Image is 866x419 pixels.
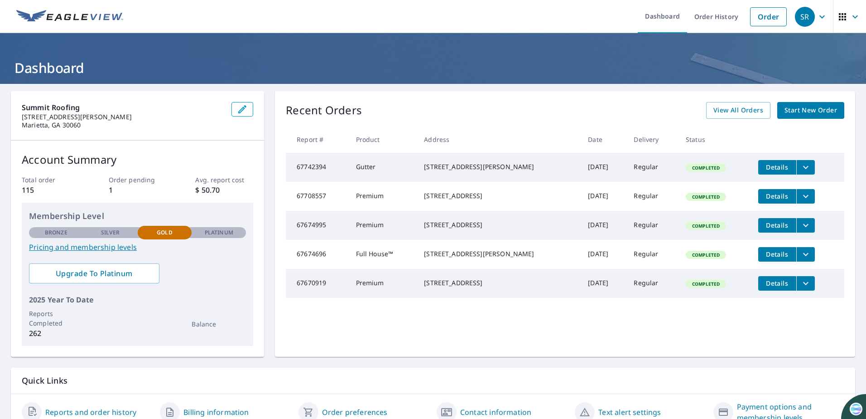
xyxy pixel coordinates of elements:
[758,160,796,175] button: detailsBtn-67742394
[764,250,791,258] span: Details
[796,276,815,291] button: filesDropdownBtn-67670919
[784,105,837,116] span: Start New Order
[22,102,224,113] p: Summit Roofing
[626,269,678,298] td: Regular
[22,175,80,185] p: Total order
[706,102,770,119] a: View All Orders
[286,126,348,153] th: Report #
[687,223,725,229] span: Completed
[349,182,417,211] td: Premium
[322,407,388,418] a: Order preferences
[286,269,348,298] td: 67670919
[29,328,83,339] p: 262
[424,191,573,200] div: [STREET_ADDRESS]
[758,189,796,204] button: detailsBtn-67708557
[687,194,725,200] span: Completed
[109,185,167,195] p: 1
[678,126,751,153] th: Status
[424,249,573,258] div: [STREET_ADDRESS][PERSON_NAME]
[626,240,678,269] td: Regular
[36,268,152,278] span: Upgrade To Platinum
[598,407,661,418] a: Text alert settings
[349,211,417,240] td: Premium
[183,407,249,418] a: Billing information
[109,175,167,185] p: Order pending
[626,211,678,240] td: Regular
[750,7,787,26] a: Order
[286,240,348,269] td: 67674696
[101,229,120,237] p: Silver
[424,278,573,287] div: [STREET_ADDRESS]
[581,269,626,298] td: [DATE]
[45,229,67,237] p: Bronze
[424,220,573,229] div: [STREET_ADDRESS]
[286,102,362,119] p: Recent Orders
[424,162,573,171] div: [STREET_ADDRESS][PERSON_NAME]
[626,153,678,182] td: Regular
[29,309,83,328] p: Reports Completed
[29,294,246,305] p: 2025 Year To Date
[758,247,796,262] button: detailsBtn-67674696
[581,240,626,269] td: [DATE]
[349,269,417,298] td: Premium
[195,175,253,185] p: Avg. report cost
[22,113,224,121] p: [STREET_ADDRESS][PERSON_NAME]
[777,102,844,119] a: Start New Order
[22,121,224,129] p: Marietta, GA 30060
[713,105,763,116] span: View All Orders
[22,151,253,168] p: Account Summary
[417,126,581,153] th: Address
[626,182,678,211] td: Regular
[764,279,791,287] span: Details
[29,210,246,222] p: Membership Level
[157,229,172,237] p: Gold
[764,163,791,171] span: Details
[22,375,844,386] p: Quick Links
[349,126,417,153] th: Product
[349,240,417,269] td: Full House™
[687,252,725,258] span: Completed
[764,221,791,229] span: Details
[581,182,626,211] td: [DATE]
[581,211,626,240] td: [DATE]
[687,281,725,287] span: Completed
[581,126,626,153] th: Date
[758,218,796,233] button: detailsBtn-67674995
[29,242,246,253] a: Pricing and membership levels
[205,229,233,237] p: Platinum
[758,276,796,291] button: detailsBtn-67670919
[286,153,348,182] td: 67742394
[11,58,855,77] h1: Dashboard
[764,192,791,200] span: Details
[796,247,815,262] button: filesDropdownBtn-67674696
[796,160,815,175] button: filesDropdownBtn-67742394
[626,126,678,153] th: Delivery
[16,10,123,24] img: EV Logo
[796,218,815,233] button: filesDropdownBtn-67674995
[29,263,159,283] a: Upgrade To Platinum
[581,153,626,182] td: [DATE]
[349,153,417,182] td: Gutter
[460,407,531,418] a: Contact information
[795,7,815,27] div: SR
[192,319,246,329] p: Balance
[45,407,136,418] a: Reports and order history
[687,165,725,171] span: Completed
[286,182,348,211] td: 67708557
[22,185,80,195] p: 115
[796,189,815,204] button: filesDropdownBtn-67708557
[286,211,348,240] td: 67674995
[195,185,253,195] p: $ 50.70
